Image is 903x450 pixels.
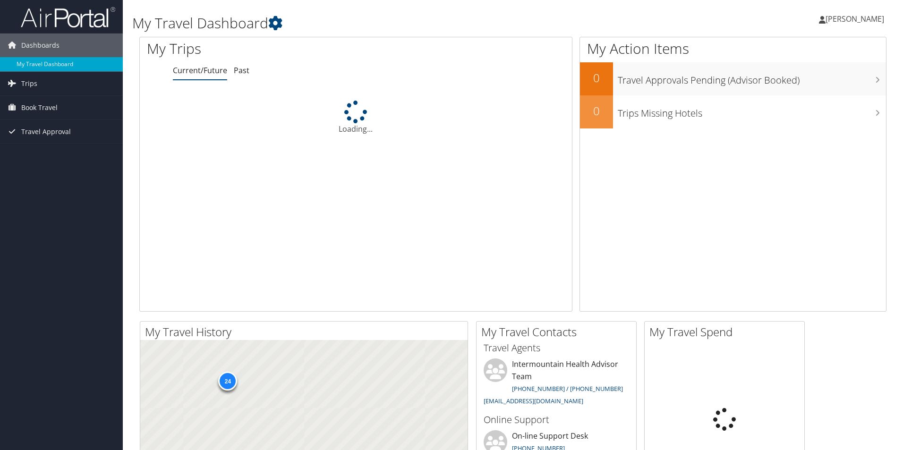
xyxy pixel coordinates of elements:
[481,324,636,340] h2: My Travel Contacts
[145,324,468,340] h2: My Travel History
[580,39,886,59] h1: My Action Items
[140,101,572,135] div: Loading...
[512,384,623,393] a: [PHONE_NUMBER] / [PHONE_NUMBER]
[173,65,227,76] a: Current/Future
[147,39,385,59] h1: My Trips
[218,372,237,391] div: 24
[484,341,629,355] h3: Travel Agents
[826,14,884,24] span: [PERSON_NAME]
[479,358,634,409] li: Intermountain Health Advisor Team
[21,6,115,28] img: airportal-logo.png
[580,103,613,119] h2: 0
[649,324,804,340] h2: My Travel Spend
[484,413,629,426] h3: Online Support
[484,397,583,405] a: [EMAIL_ADDRESS][DOMAIN_NAME]
[618,69,886,87] h3: Travel Approvals Pending (Advisor Booked)
[580,95,886,128] a: 0Trips Missing Hotels
[580,70,613,86] h2: 0
[21,120,71,144] span: Travel Approval
[819,5,894,33] a: [PERSON_NAME]
[21,96,58,119] span: Book Travel
[132,13,640,33] h1: My Travel Dashboard
[234,65,249,76] a: Past
[580,62,886,95] a: 0Travel Approvals Pending (Advisor Booked)
[618,102,886,120] h3: Trips Missing Hotels
[21,72,37,95] span: Trips
[21,34,60,57] span: Dashboards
